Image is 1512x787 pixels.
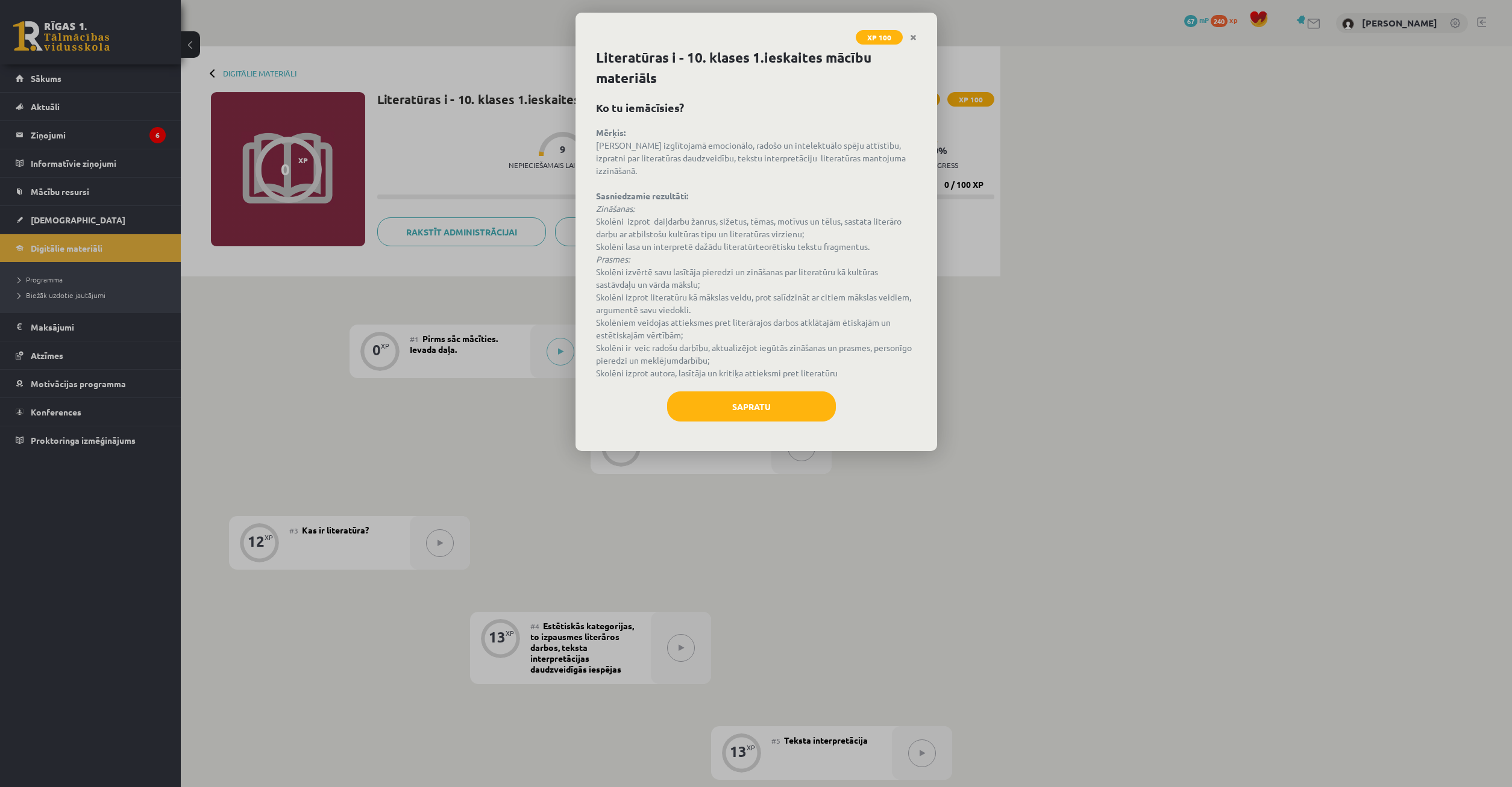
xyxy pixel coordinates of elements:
[856,30,903,45] span: XP 100
[667,391,836,421] button: Sapratu
[596,203,635,214] em: Zināšanas:
[596,126,917,379] p: [PERSON_NAME] izglītojamā emocionālo, radošo un intelektuālo spēju attīstību, izpratni par litera...
[596,190,688,201] strong: Sasniedzamie rezultāti:
[596,48,917,89] h1: Literatūras i - 10. klases 1.ieskaites mācību materiāls
[596,99,917,116] h2: Ko tu iemācīsies?
[596,254,630,264] em: Prasmes:
[596,127,626,138] strong: Mērķis:
[903,26,924,49] a: Close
